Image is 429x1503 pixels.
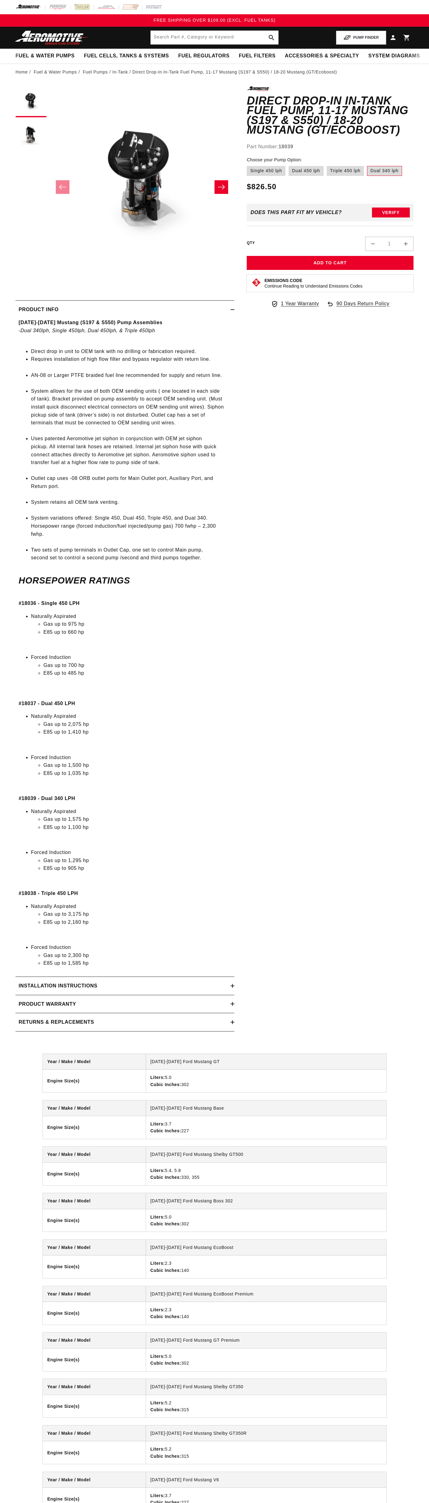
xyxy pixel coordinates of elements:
strong: Liters: [150,1307,165,1312]
li: E85 up to 2,160 hp [43,918,231,934]
li: Direct Drop-In In-Tank Fuel Pump, 11-17 Mustang (S197 & S550) / 18-20 Mustang (GT/Ecoboost) [132,69,337,75]
strong: Cubic Inches: [150,1454,181,1459]
li: Gas up to 975 hp [43,620,231,628]
summary: System Diagrams [364,49,424,63]
td: [DATE]-[DATE] Ford Mustang EcoBoost Premium [146,1286,386,1302]
strong: Liters: [150,1400,165,1405]
strong: #18036 - Single 450 LPH [19,601,80,606]
td: [DATE]-[DATE] Ford Mustang Shelby GT500 [146,1147,386,1162]
th: Year / Make / Model [43,1100,146,1116]
button: search button [265,31,278,44]
button: Slide left [56,180,69,194]
td: [DATE]-[DATE] Ford Mustang GT [146,1054,386,1070]
th: Year / Make / Model [43,1054,146,1070]
strong: Cubic Inches: [150,1082,181,1087]
th: Year / Make / Model [43,1240,146,1255]
td: [DATE]-[DATE] Ford Mustang Boss 302 [146,1193,386,1209]
th: Engine Size(s) [43,1209,146,1232]
li: E85 up to 660 hp [43,628,231,644]
li: E85 up to 905 hp [43,864,231,880]
td: 5.0 302 [146,1070,386,1092]
img: Emissions code [251,278,261,288]
li: Requires installation of high flow filter and bypass regulator with return line. [31,355,231,371]
td: [DATE]-[DATE] Ford Mustang GT Premium [146,1332,386,1348]
strong: Cubic Inches: [150,1268,181,1273]
summary: Accessories & Specialty [280,49,364,63]
button: Add to Cart [247,256,414,270]
summary: Product warranty [15,995,234,1013]
li: Naturally Aspirated [31,712,231,744]
li: Naturally Aspirated [31,612,231,644]
em: -Dual 340lph, Single 450lph, Dual 450lph, & Triple 450lph [19,328,155,333]
h2: Returns & replacements [19,1018,94,1026]
strong: Liters: [150,1214,165,1219]
button: Slide right [214,180,228,194]
summary: Fuel Filters [234,49,280,63]
td: [DATE]-[DATE] Ford Mustang EcoBoost [146,1240,386,1255]
strong: Liters: [150,1261,165,1266]
span: Accessories & Specialty [285,53,359,59]
td: 3.7 227 [146,1116,386,1138]
li: Gas up to 700 hp [43,661,231,669]
li: Forced Induction [31,653,231,677]
strong: [DATE]-[DATE] Mustang (S197 & S550) Pump Assemblies [19,320,162,325]
a: Home [15,69,28,75]
li: AN-08 or Larger PTFE braided fuel line recommended for supply and return line. [31,371,231,387]
p: Continue Reading to Understand Emissions Codes [264,283,362,289]
li: System variations offered: Single 450, Dual 450, Triple 450, and Dual 340. Horsepower range (forc... [31,514,231,546]
summary: Product Info [15,301,234,319]
th: Engine Size(s) [43,1302,146,1325]
label: QTY [247,240,255,246]
a: 1 Year Warranty [271,300,319,308]
summary: Installation Instructions [15,977,234,995]
th: Engine Size(s) [43,1162,146,1185]
strong: Cubic Inches: [150,1175,181,1180]
li: E85 up to 1,100 hp [43,823,231,839]
a: 90 Days Return Policy [326,300,389,314]
strong: Cubic Inches: [150,1407,181,1412]
td: 5.0 302 [146,1209,386,1232]
strong: Emissions Code [264,278,302,283]
h2: Installation Instructions [19,982,97,990]
td: 2.3 140 [146,1302,386,1325]
li: E85 up to 1,585 hp [43,959,231,967]
h6: Horsepower Ratings [19,577,231,584]
span: Fuel & Water Pumps [15,53,75,59]
summary: Fuel Regulators [174,49,234,63]
strong: Liters: [150,1075,165,1080]
strong: #18039 - Dual 340 LPH [19,796,75,801]
img: Aeromotive [13,30,91,45]
li: Gas up to 2,075 hp [43,720,231,728]
li: E85 up to 1,035 hp [43,769,231,785]
span: FREE SHIPPING OVER $109.00 (EXCL. FUEL TANKS) [153,18,275,23]
td: [DATE]-[DATE] Ford Mustang Shelby GT350 [146,1379,386,1395]
label: Triple 450 lph [327,166,364,176]
th: Year / Make / Model [43,1425,146,1441]
li: System allows for the use of both OEM sending units ( one located in each side of tank). Bracket ... [31,387,231,435]
th: Engine Size(s) [43,1116,146,1138]
span: Fuel Regulators [178,53,229,59]
div: Does This part fit My vehicle? [250,210,342,215]
h2: Product Info [19,306,59,314]
span: Fuel Cells, Tanks & Systems [84,53,169,59]
span: Fuel Filters [239,53,276,59]
li: Two sets of pump terminals in Outlet Cap, one set to control Main pump, second set to control a s... [31,546,231,562]
summary: Fuel Cells, Tanks & Systems [79,49,174,63]
td: 5.2 315 [146,1395,386,1417]
li: Forced Induction [31,848,231,880]
th: Year / Make / Model [43,1379,146,1395]
a: Fuel & Water Pumps [34,69,77,75]
td: 5.4, 5.8 330, 355 [146,1162,386,1185]
strong: 18039 [279,144,294,149]
li: Uses patented Aeromotive jet siphon in conjunction with OEM jet siphon pickup. All internal tank ... [31,435,231,474]
button: Load image 2 in gallery view [15,120,46,151]
li: Forced Induction [31,754,231,785]
strong: Liters: [150,1168,165,1173]
span: 1 Year Warranty [281,300,319,308]
li: Gas up to 1,295 hp [43,857,231,865]
li: Naturally Aspirated [31,902,231,934]
label: Dual 450 lph [289,166,324,176]
li: Gas up to 2,300 hp [43,951,231,960]
li: Gas up to 3,175 hp [43,910,231,918]
th: Year / Make / Model [43,1332,146,1348]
